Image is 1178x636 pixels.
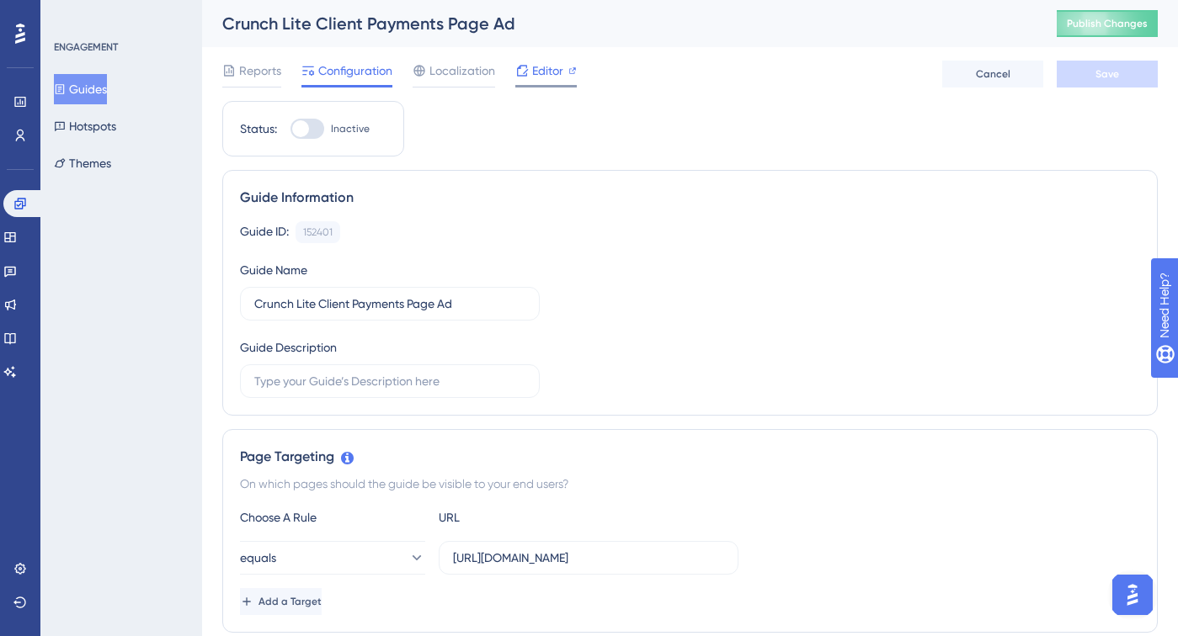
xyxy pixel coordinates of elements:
[532,61,563,81] span: Editor
[240,221,289,243] div: Guide ID:
[259,595,322,608] span: Add a Target
[240,260,307,280] div: Guide Name
[54,40,118,54] div: ENGAGEMENT
[222,12,1015,35] div: Crunch Lite Client Payments Page Ad
[54,74,107,104] button: Guides
[240,447,1140,467] div: Page Targeting
[240,337,337,358] div: Guide Description
[439,507,624,527] div: URL
[240,548,276,568] span: equals
[40,4,105,24] span: Need Help?
[1057,10,1158,37] button: Publish Changes
[1057,61,1158,87] button: Save
[1067,17,1148,30] span: Publish Changes
[254,372,525,390] input: Type your Guide’s Description here
[254,294,525,313] input: Type your Guide’s Name here
[240,188,1140,208] div: Guide Information
[240,541,425,575] button: equals
[976,67,1010,81] span: Cancel
[331,122,370,135] span: Inactive
[240,474,1140,494] div: On which pages should the guide be visible to your end users?
[240,507,425,527] div: Choose A Rule
[54,111,116,141] button: Hotspots
[54,148,111,178] button: Themes
[240,119,277,139] div: Status:
[1095,67,1119,81] span: Save
[1107,570,1158,620] iframe: UserGuiding AI Assistant Launcher
[942,61,1043,87] button: Cancel
[303,225,333,239] div: 152401
[239,61,281,81] span: Reports
[240,588,322,615] button: Add a Target
[453,549,724,567] input: yourwebsite.com/path
[318,61,392,81] span: Configuration
[429,61,495,81] span: Localization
